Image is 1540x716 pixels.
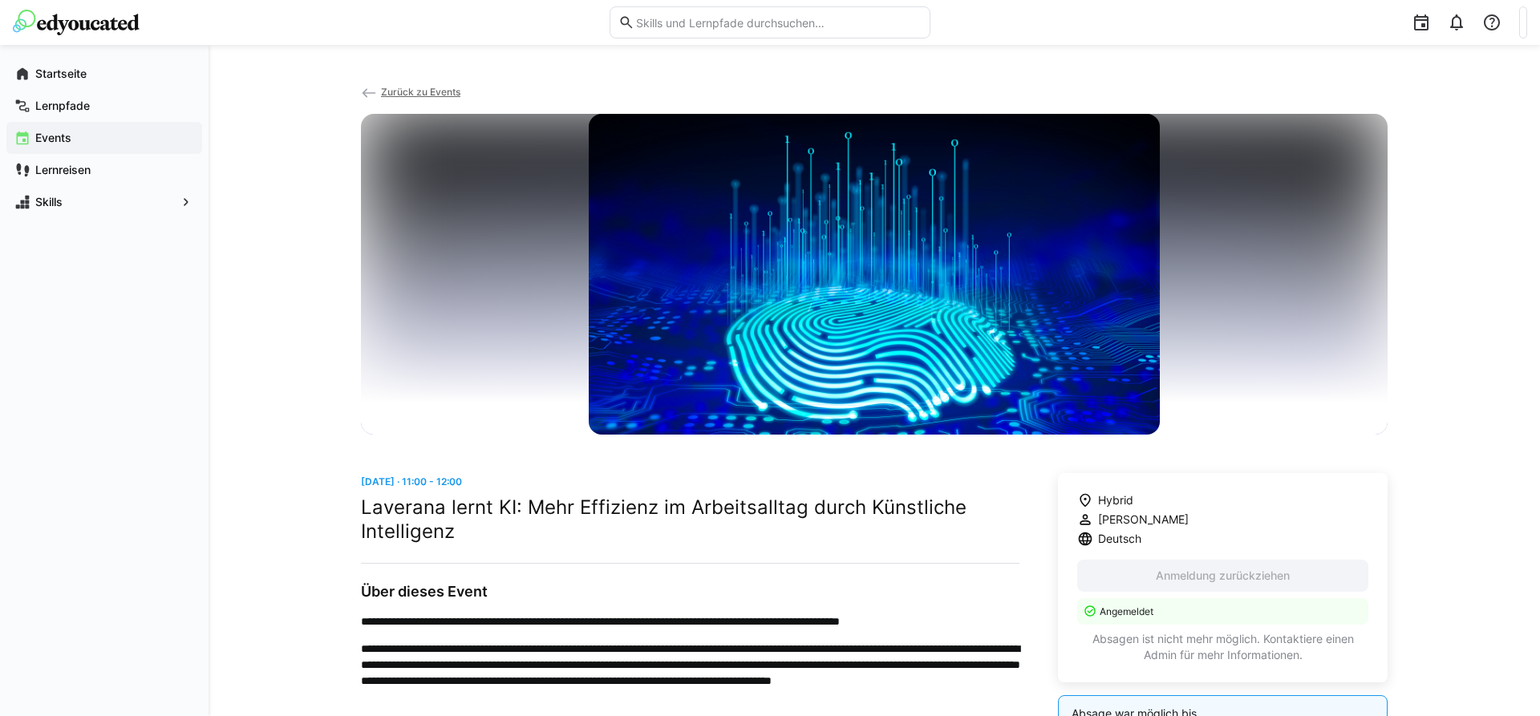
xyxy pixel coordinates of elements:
span: Zurück zu Events [381,86,460,98]
p: Angemeldet [1100,605,1359,618]
h3: Über dieses Event [361,583,1019,601]
span: [DATE] · 11:00 - 12:00 [361,475,462,487]
p: Absagen ist nicht mehr möglich. Kontaktiere einen Admin für mehr Informationen. [1077,631,1368,663]
input: Skills und Lernpfade durchsuchen… [634,15,922,30]
h2: Laverana lernt KI: Mehr Effizienz im Arbeitsalltag durch Künstliche Intelligenz [361,496,1019,544]
button: Anmeldung zurückziehen [1077,560,1368,592]
a: Zurück zu Events [361,86,460,98]
span: Anmeldung zurückziehen [1153,568,1292,584]
span: Deutsch [1098,531,1141,547]
span: Hybrid [1098,492,1133,508]
span: [PERSON_NAME] [1098,512,1189,528]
